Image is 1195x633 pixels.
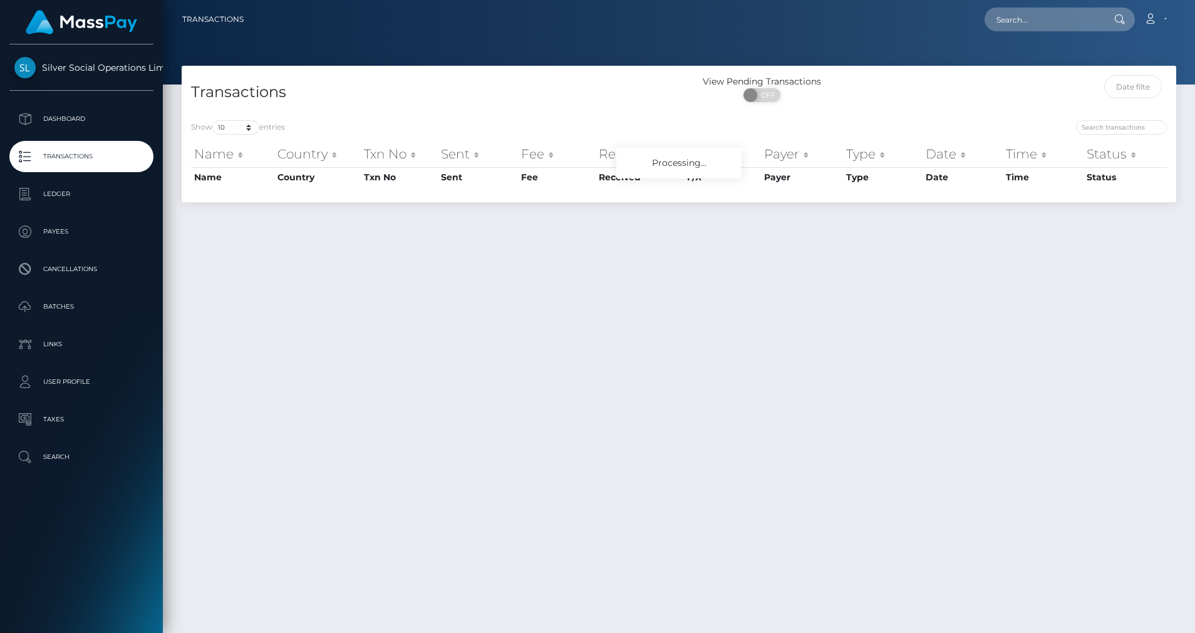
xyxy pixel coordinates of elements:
th: Received [596,142,684,167]
a: Cancellations [9,254,153,285]
img: MassPay Logo [26,10,137,34]
a: Search [9,441,153,473]
th: Time [1003,142,1084,167]
th: Sent [438,142,517,167]
th: Time [1003,167,1084,187]
a: Transactions [182,6,244,33]
div: View Pending Transactions [679,75,845,88]
a: Ledger [9,178,153,210]
select: Showentries [212,120,259,135]
p: Batches [14,297,148,316]
th: Type [843,167,923,187]
p: Taxes [14,410,148,429]
input: Search transactions [1076,120,1167,135]
span: OFF [750,88,782,102]
a: Batches [9,291,153,322]
input: Search... [985,8,1102,31]
div: Processing... [616,148,742,178]
th: Fee [518,167,596,187]
th: Name [191,167,274,187]
p: Ledger [14,185,148,203]
p: Links [14,335,148,354]
p: User Profile [14,373,148,391]
th: Type [843,142,923,167]
a: Taxes [9,404,153,435]
th: Country [274,142,361,167]
th: Payer [761,167,842,187]
th: Txn No [361,142,438,167]
a: Links [9,329,153,360]
img: Silver Social Operations Limited [14,57,36,78]
a: User Profile [9,366,153,398]
th: Sent [438,167,517,187]
p: Payees [14,222,148,241]
p: Dashboard [14,110,148,128]
th: F/X [684,142,761,167]
p: Search [14,448,148,466]
th: Status [1084,167,1167,187]
th: Payer [761,142,842,167]
p: Cancellations [14,260,148,279]
a: Dashboard [9,103,153,135]
span: Silver Social Operations Limited [9,62,153,73]
a: Payees [9,216,153,247]
th: Status [1084,142,1167,167]
th: Country [274,167,361,187]
th: Date [923,167,1003,187]
th: Date [923,142,1003,167]
input: Date filter [1104,75,1162,98]
th: Txn No [361,167,438,187]
th: Fee [518,142,596,167]
a: Transactions [9,141,153,172]
p: Transactions [14,147,148,166]
label: Show entries [191,120,285,135]
h4: Transactions [191,81,670,103]
th: Name [191,142,274,167]
th: Received [596,167,684,187]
